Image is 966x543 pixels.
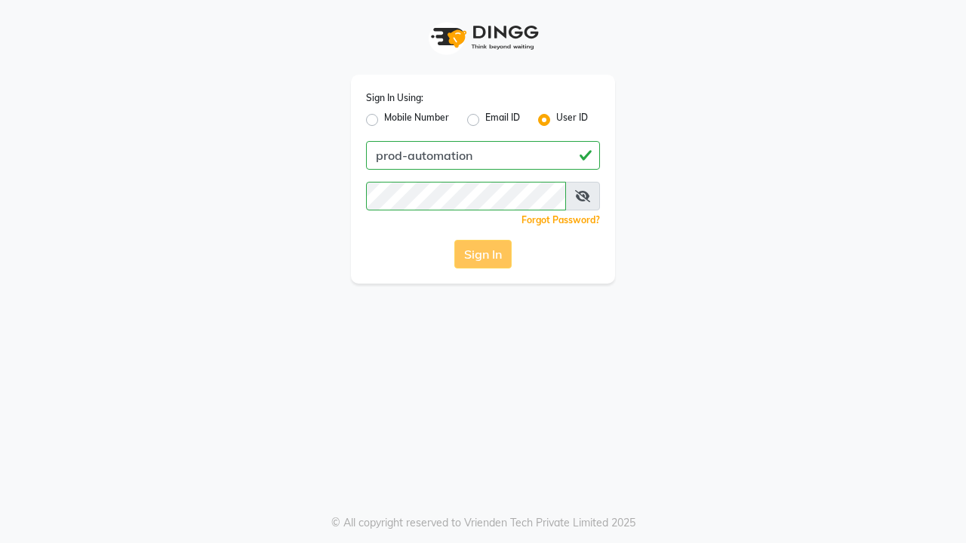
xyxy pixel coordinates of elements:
[556,111,588,129] label: User ID
[366,182,566,210] input: Username
[366,91,423,105] label: Sign In Using:
[423,15,543,60] img: logo1.svg
[366,141,600,170] input: Username
[384,111,449,129] label: Mobile Number
[521,214,600,225] a: Forgot Password?
[485,111,520,129] label: Email ID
